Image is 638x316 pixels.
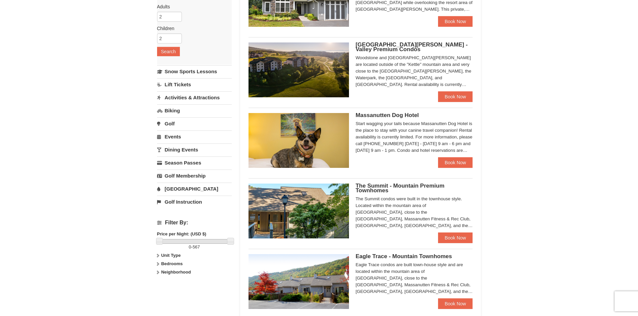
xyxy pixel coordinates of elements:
[438,16,473,27] a: Book Now
[356,183,444,194] span: The Summit - Mountain Premium Townhomes
[157,156,232,169] a: Season Passes
[157,65,232,78] a: Snow Sports Lessons
[161,253,181,258] strong: Unit Type
[438,232,473,243] a: Book Now
[356,112,419,118] span: Massanutten Dog Hotel
[249,113,349,168] img: 27428181-5-81c892a3.jpg
[157,130,232,143] a: Events
[249,254,349,309] img: 19218983-1-9b289e55.jpg
[157,183,232,195] a: [GEOGRAPHIC_DATA]
[161,261,183,266] strong: Bedrooms
[356,120,473,154] div: Start wagging your tails because Massanutten Dog Hotel is the place to stay with your canine trav...
[157,78,232,91] a: Lift Tickets
[157,220,232,226] h4: Filter By:
[157,143,232,156] a: Dining Events
[157,117,232,130] a: Golf
[249,184,349,238] img: 19219034-1-0eee7e00.jpg
[157,104,232,117] a: Biking
[356,261,473,295] div: Eagle Trace condos are built town-house style and are located within the mountain area of [GEOGRA...
[438,91,473,102] a: Book Now
[356,253,452,259] span: Eagle Trace - Mountain Townhomes
[438,298,473,309] a: Book Now
[157,25,227,32] label: Children
[193,244,200,249] span: 567
[157,231,206,236] strong: Price per Night: (USD $)
[161,270,191,275] strong: Neighborhood
[157,244,232,250] label: -
[157,170,232,182] a: Golf Membership
[438,157,473,168] a: Book Now
[356,196,473,229] div: The Summit condos were built in the townhouse style. Located within the mountain area of [GEOGRAP...
[249,42,349,97] img: 19219041-4-ec11c166.jpg
[356,55,473,88] div: Woodstone and [GEOGRAPHIC_DATA][PERSON_NAME] are located outside of the "Kettle" mountain area an...
[157,3,227,10] label: Adults
[356,41,468,52] span: [GEOGRAPHIC_DATA][PERSON_NAME] - Valley Premium Condos
[157,91,232,104] a: Activities & Attractions
[157,47,180,56] button: Search
[189,244,191,249] span: 0
[157,196,232,208] a: Golf Instruction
